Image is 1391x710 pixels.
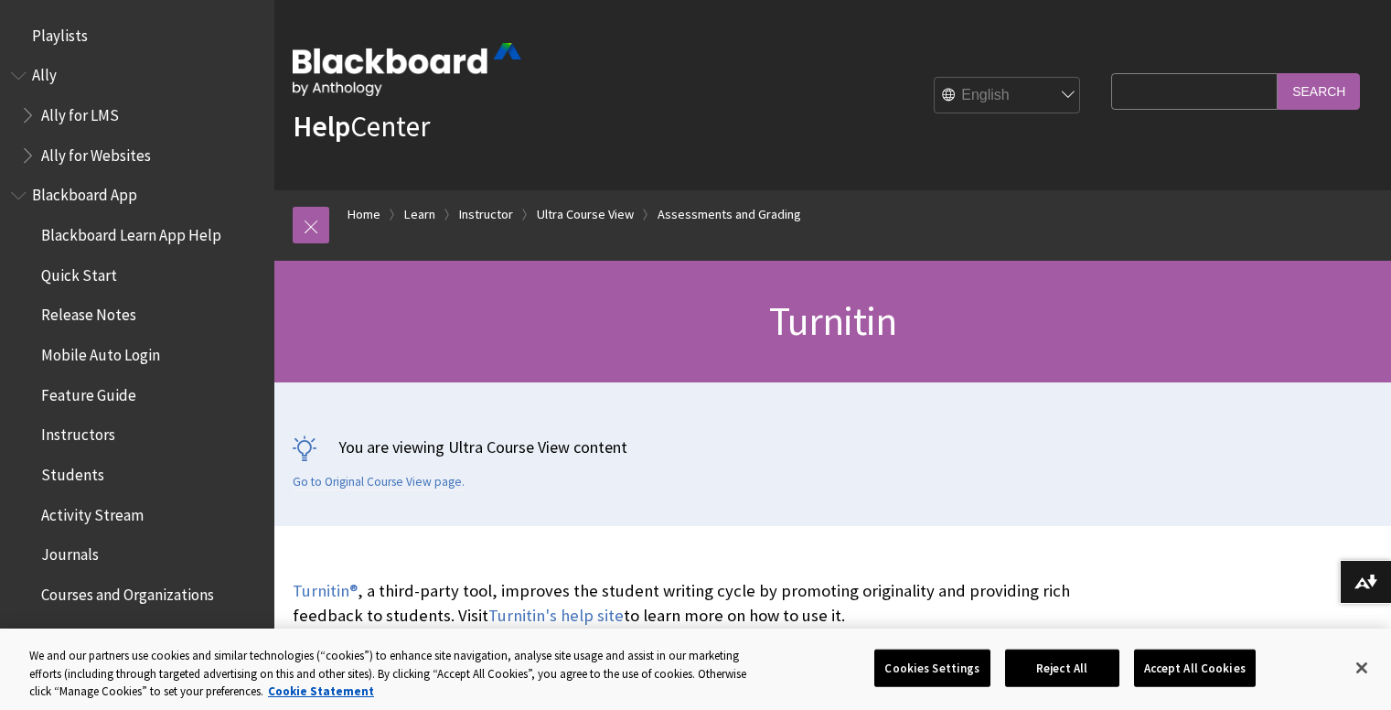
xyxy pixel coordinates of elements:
p: You are viewing Ultra Course View content [293,436,1373,458]
img: Blackboard by Anthology [293,43,521,96]
input: Search [1278,73,1360,109]
span: Ally [32,60,57,85]
span: Ally for LMS [41,100,119,124]
select: Site Language Selector [935,78,1081,114]
a: Instructor [459,203,513,226]
span: Quick Start [41,260,117,285]
a: Ultra Course View [537,203,634,226]
a: Turnitin's help site [488,605,624,627]
a: Home [348,203,380,226]
span: Instructors [41,420,115,445]
a: Assessments and Grading [658,203,801,226]
span: Ally for Websites [41,140,151,165]
a: Learn [404,203,435,226]
nav: Book outline for Playlists [11,20,263,51]
span: Turnitin [769,296,897,346]
strong: Help [293,108,350,145]
button: Accept All Cookies [1134,649,1256,687]
a: HelpCenter [293,108,430,145]
span: Release Notes [41,300,136,325]
button: Cookies Settings [874,649,990,687]
span: Playlists [32,20,88,45]
a: Turnitin® [293,580,358,602]
button: Close [1342,648,1382,688]
div: We and our partners use cookies and similar technologies (“cookies”) to enhance site navigation, ... [29,647,765,701]
button: Reject All [1005,649,1119,687]
span: Journals [41,540,99,565]
span: Students [41,459,104,484]
nav: Book outline for Anthology Ally Help [11,60,263,171]
p: , a third-party tool, improves the student writing cycle by promoting originality and providing r... [293,579,1102,627]
span: Feature Guide [41,380,136,404]
span: Courses and Organizations [41,579,214,604]
span: Blackboard Learn App Help [41,220,221,244]
a: More information about your privacy, opens in a new tab [268,683,374,699]
span: Mobile Auto Login [41,339,160,364]
a: Go to Original Course View page. [293,474,465,490]
span: Activity Stream [41,500,144,524]
span: Course Content [41,619,144,644]
span: Blackboard App [32,180,137,205]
